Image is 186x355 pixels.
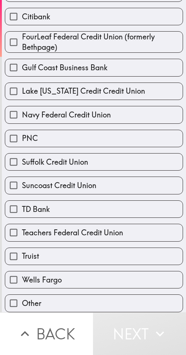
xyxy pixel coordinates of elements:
[22,12,50,22] span: Citibank
[5,248,183,265] button: Truist
[22,180,96,191] span: Suncoast Credit Union
[22,227,123,238] span: Teachers Federal Credit Union
[5,8,183,25] button: Citibank
[93,312,186,355] button: Next
[5,32,183,52] button: FourLeaf Federal Credit Union (formerly Bethpage)
[22,110,111,120] span: Navy Federal Credit Union
[22,62,108,73] span: Gulf Coast Business Bank
[5,59,183,76] button: Gulf Coast Business Bank
[5,271,183,288] button: Wells Fargo
[5,295,183,312] button: Other
[22,86,145,96] span: Lake [US_STATE] Credit Credit Union
[22,204,50,214] span: TD Bank
[5,154,183,170] button: Suffolk Credit Union
[5,177,183,194] button: Suncoast Credit Union
[22,133,38,143] span: PNC
[22,251,39,261] span: Truist
[5,106,183,123] button: Navy Federal Credit Union
[5,83,183,100] button: Lake [US_STATE] Credit Credit Union
[5,224,183,241] button: Teachers Federal Credit Union
[22,275,62,285] span: Wells Fargo
[22,32,183,52] span: FourLeaf Federal Credit Union (formerly Bethpage)
[22,157,88,167] span: Suffolk Credit Union
[22,298,41,309] span: Other
[5,130,183,147] button: PNC
[5,201,183,217] button: TD Bank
